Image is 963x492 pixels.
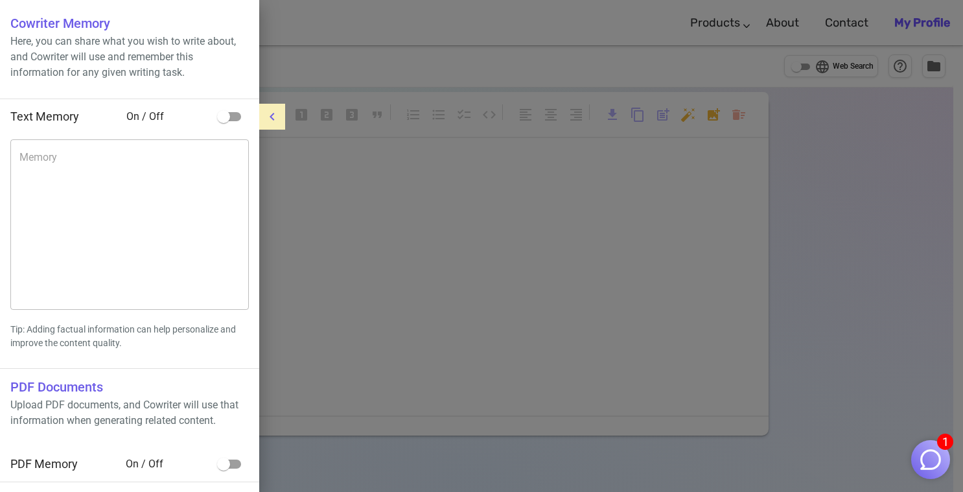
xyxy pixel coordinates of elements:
img: Close chat [918,447,943,472]
span: Text Memory [10,110,79,123]
p: Here, you can share what you wish to write about, and Cowriter will use and remember this informa... [10,34,249,80]
span: On / Off [126,456,211,472]
span: PDF Memory [10,457,78,471]
p: Tip: Adding factual information can help personalize and improve the content quality. [10,323,249,350]
span: On / Off [126,109,211,124]
p: Upload PDF documents, and Cowriter will use that information when generating related content. [10,397,249,428]
button: menu [259,104,285,130]
span: 1 [937,434,953,450]
h6: Cowriter Memory [10,13,249,34]
h6: PDF Documents [10,377,249,397]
